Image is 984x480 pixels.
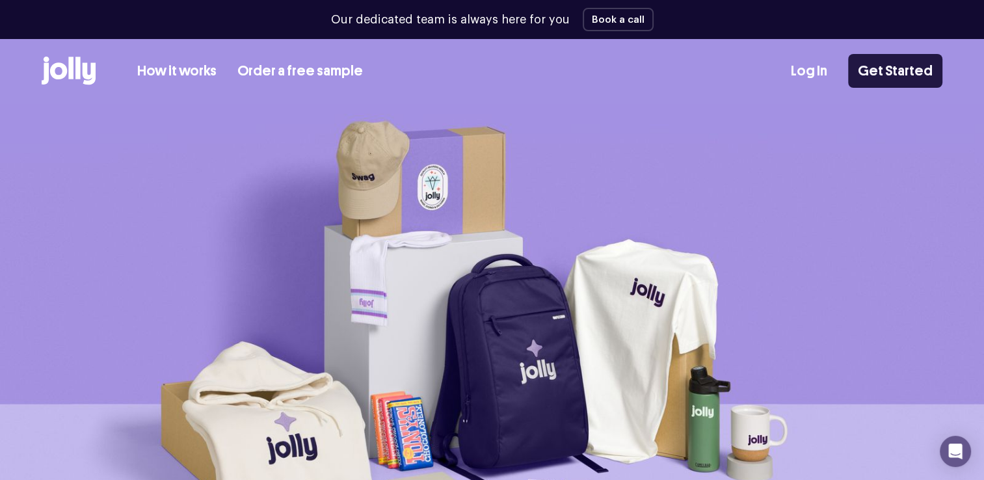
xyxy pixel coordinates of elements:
a: Get Started [848,54,942,88]
a: Log In [791,60,827,82]
a: Order a free sample [237,60,363,82]
button: Book a call [583,8,654,31]
a: How it works [137,60,217,82]
div: Open Intercom Messenger [940,436,971,467]
p: Our dedicated team is always here for you [331,11,570,29]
